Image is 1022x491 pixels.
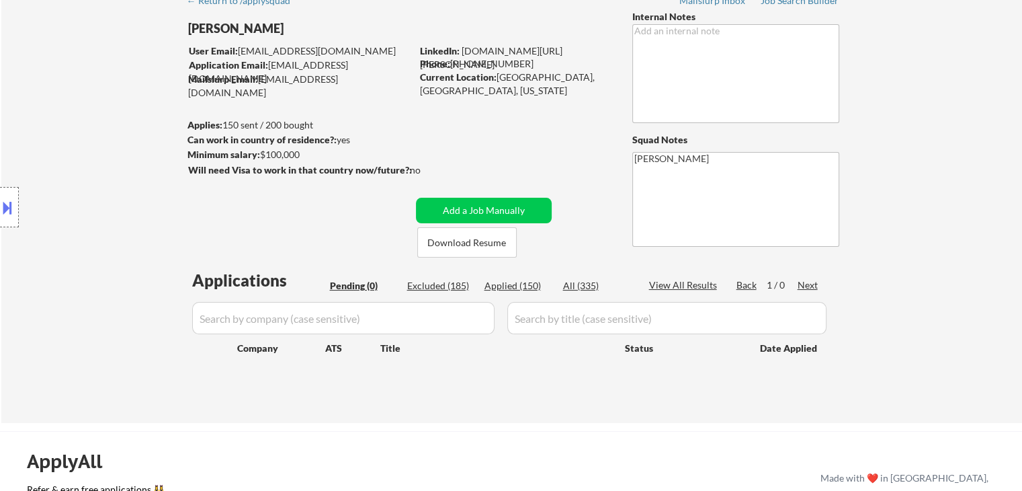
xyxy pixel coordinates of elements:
[188,73,411,99] div: [EMAIL_ADDRESS][DOMAIN_NAME]
[420,45,562,70] a: [DOMAIN_NAME][URL][PERSON_NAME]
[188,73,258,85] strong: Mailslurp Email:
[187,148,411,161] div: $100,000
[632,133,839,147] div: Squad Notes
[420,71,497,83] strong: Current Location:
[237,342,325,355] div: Company
[420,45,460,56] strong: LinkedIn:
[632,10,839,24] div: Internal Notes
[187,133,407,147] div: yes
[649,278,721,292] div: View All Results
[27,450,118,473] div: ApplyAll
[192,302,495,334] input: Search by company (case sensitive)
[767,278,798,292] div: 1 / 0
[563,279,630,293] div: All (335)
[625,336,740,360] div: Status
[798,278,819,292] div: Next
[187,134,337,145] strong: Can work in country of residence?:
[325,342,380,355] div: ATS
[189,45,238,56] strong: User Email:
[416,198,552,223] button: Add a Job Manually
[760,342,819,355] div: Date Applied
[420,58,450,69] strong: Phone:
[380,342,612,355] div: Title
[417,227,517,258] button: Download Resume
[192,272,325,289] div: Applications
[407,279,474,293] div: Excluded (185)
[189,44,411,58] div: [EMAIL_ADDRESS][DOMAIN_NAME]
[187,118,411,132] div: 150 sent / 200 bought
[420,57,610,71] div: [PHONE_NUMBER]
[188,20,464,37] div: [PERSON_NAME]
[188,164,412,176] strong: Will need Visa to work in that country now/future?:
[189,59,411,85] div: [EMAIL_ADDRESS][DOMAIN_NAME]
[330,279,397,293] div: Pending (0)
[420,71,610,97] div: [GEOGRAPHIC_DATA], [GEOGRAPHIC_DATA], [US_STATE]
[410,163,448,177] div: no
[189,59,268,71] strong: Application Email:
[507,302,826,334] input: Search by title (case sensitive)
[736,278,758,292] div: Back
[484,279,552,293] div: Applied (150)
